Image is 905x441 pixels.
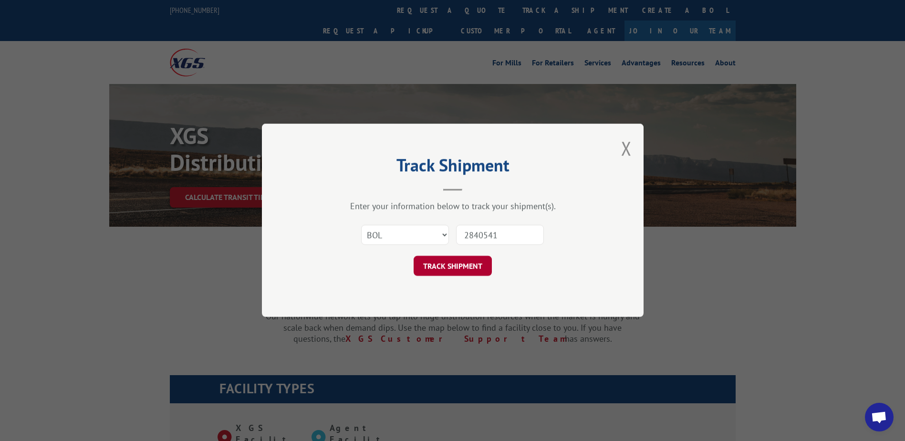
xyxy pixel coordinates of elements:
input: Number(s) [456,225,544,245]
h2: Track Shipment [310,158,596,177]
div: Enter your information below to track your shipment(s). [310,201,596,212]
button: TRACK SHIPMENT [414,256,492,276]
button: Close modal [621,136,632,161]
a: Open chat [865,403,894,431]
